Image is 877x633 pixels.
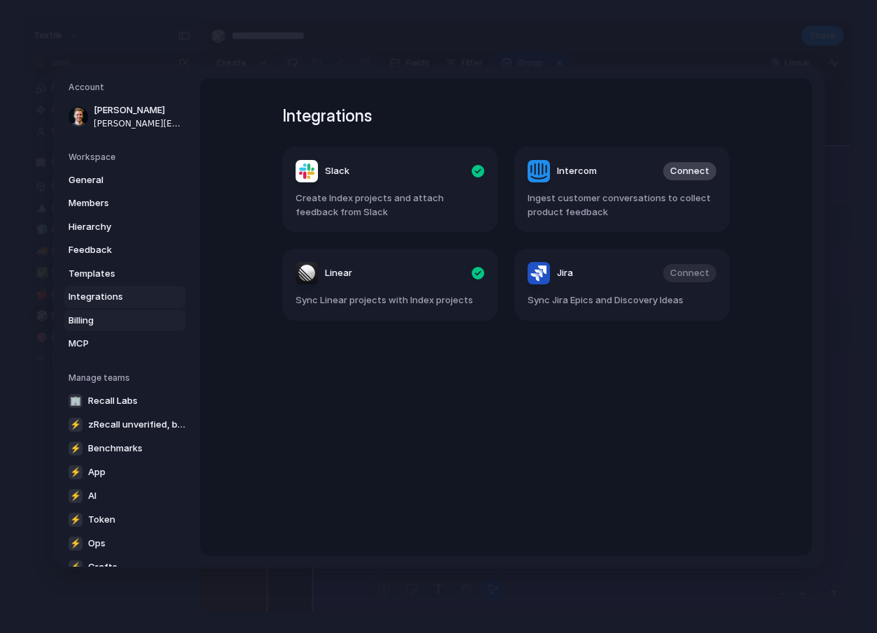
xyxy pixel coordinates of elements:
[64,309,186,331] a: Billing
[670,164,709,178] span: Connect
[94,117,183,129] span: [PERSON_NAME][EMAIL_ADDRESS][DOMAIN_NAME]
[64,215,186,238] a: Hierarchy
[68,417,82,431] div: ⚡
[68,441,82,455] div: ⚡
[68,150,186,163] h5: Workspace
[528,293,716,307] span: Sync Jira Epics and Discovery Ideas
[68,243,158,257] span: Feedback
[68,313,158,327] span: Billing
[282,103,730,129] h1: Integrations
[68,560,82,574] div: ⚡
[88,441,143,455] span: Benchmarks
[68,266,158,280] span: Templates
[64,484,193,507] a: ⚡AI
[64,437,193,459] a: ⚡Benchmarks
[325,164,349,178] span: Slack
[88,393,138,407] span: Recall Labs
[88,560,117,574] span: Crafts
[296,293,484,307] span: Sync Linear projects with Index projects
[64,99,186,134] a: [PERSON_NAME][PERSON_NAME][EMAIL_ADDRESS][DOMAIN_NAME]
[64,286,186,308] a: Integrations
[528,191,716,219] span: Ingest customer conversations to collect product feedback
[64,555,193,578] a: ⚡Crafts
[64,168,186,191] a: General
[325,266,352,280] span: Linear
[64,239,186,261] a: Feedback
[68,81,186,94] h5: Account
[94,103,183,117] span: [PERSON_NAME]
[68,290,158,304] span: Integrations
[64,508,193,530] a: ⚡Token
[64,192,186,214] a: Members
[68,393,82,407] div: 🏢
[68,371,186,384] h5: Manage teams
[68,173,158,187] span: General
[88,488,96,502] span: AI
[68,465,82,479] div: ⚡
[557,266,573,280] span: Jira
[64,262,186,284] a: Templates
[68,512,82,526] div: ⚡
[64,532,193,554] a: ⚡Ops
[88,417,189,431] span: zRecall unverified, backlog, canceled
[64,460,193,483] a: ⚡App
[68,337,158,351] span: MCP
[68,196,158,210] span: Members
[88,536,106,550] span: Ops
[88,512,115,526] span: Token
[64,389,193,412] a: 🏢Recall Labs
[64,333,186,355] a: MCP
[557,164,597,178] span: Intercom
[64,413,193,435] a: ⚡zRecall unverified, backlog, canceled
[296,191,484,219] span: Create Index projects and attach feedback from Slack
[68,219,158,233] span: Hierarchy
[68,536,82,550] div: ⚡
[663,162,716,180] button: Connect
[88,465,106,479] span: App
[68,488,82,502] div: ⚡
